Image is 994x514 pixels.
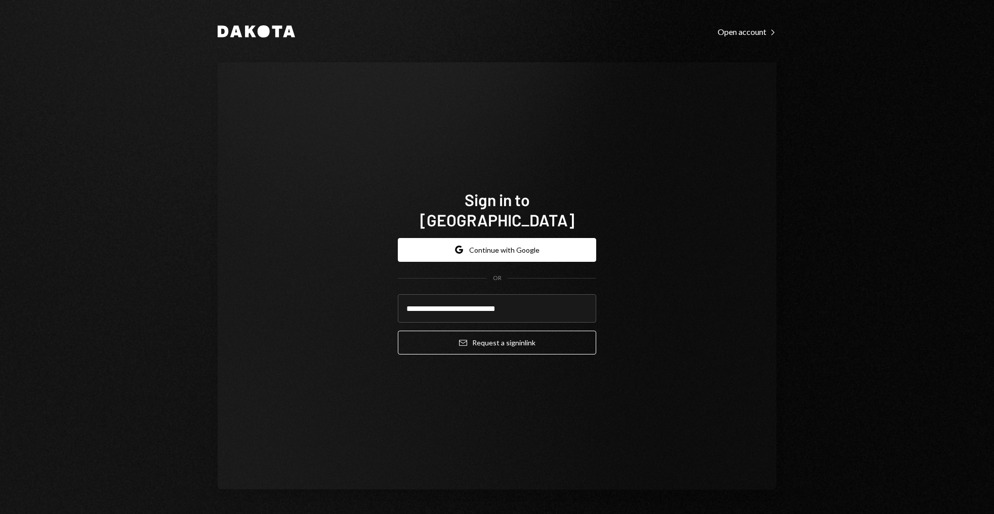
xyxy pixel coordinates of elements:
div: Open account [718,27,776,37]
button: Request a signinlink [398,331,596,354]
a: Open account [718,26,776,37]
button: Continue with Google [398,238,596,262]
div: OR [493,274,502,283]
h1: Sign in to [GEOGRAPHIC_DATA] [398,189,596,230]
